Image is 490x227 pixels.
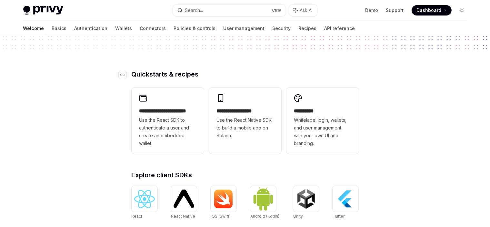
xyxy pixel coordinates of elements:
img: Android (Kotlin) [253,187,274,211]
img: Unity [296,189,316,209]
button: Toggle dark mode [457,5,467,15]
a: ReactReact [132,186,157,220]
span: React Native [171,214,195,219]
a: UnityUnity [293,186,319,220]
span: Use the React Native SDK to build a mobile app on Solana. [217,116,274,139]
a: iOS (Swift)iOS (Swift) [211,186,236,220]
div: Search... [185,6,203,14]
img: React [134,190,155,208]
span: Whitelabel login, wallets, and user management with your own UI and branding. [294,116,351,147]
a: Wallets [115,21,132,36]
a: Dashboard [412,5,452,15]
a: User management [224,21,265,36]
img: light logo [23,6,63,15]
span: Explore client SDKs [132,172,192,178]
a: API reference [325,21,355,36]
span: Use the React SDK to authenticate a user and create an embedded wallet. [139,116,196,147]
span: React [132,214,143,219]
span: Dashboard [417,7,442,14]
a: Policies & controls [174,21,216,36]
a: Support [386,7,404,14]
a: Demo [365,7,378,14]
a: Connectors [140,21,166,36]
a: Welcome [23,21,44,36]
a: **** **** **** ***Use the React Native SDK to build a mobile app on Solana. [209,88,281,154]
a: Authentication [75,21,108,36]
span: Quickstarts & recipes [132,71,199,77]
span: Unity [293,214,303,219]
img: iOS (Swift) [213,189,234,209]
a: FlutterFlutter [333,186,358,220]
a: Navigate to header [119,71,132,79]
a: **** *****Whitelabel login, wallets, and user management with your own UI and branding. [286,88,359,154]
a: Security [273,21,291,36]
img: React Native [174,190,194,208]
a: Android (Kotlin)Android (Kotlin) [250,186,279,220]
a: React NativeReact Native [171,186,197,220]
button: Ask AI [289,5,317,16]
a: Basics [52,21,67,36]
span: Flutter [333,214,345,219]
button: Search...CtrlK [173,5,286,16]
span: Ctrl K [272,8,282,13]
a: Recipes [299,21,317,36]
span: Android (Kotlin) [250,214,279,219]
span: Ask AI [300,7,313,14]
img: Flutter [335,189,356,209]
span: iOS (Swift) [211,214,231,219]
